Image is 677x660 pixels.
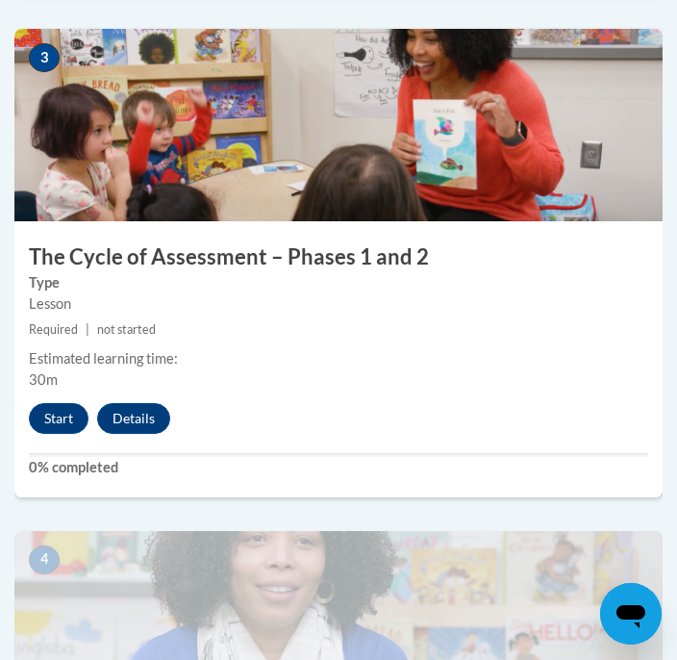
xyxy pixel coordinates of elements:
[29,272,648,293] label: Type
[29,457,648,478] label: 0% completed
[29,43,60,72] span: 3
[97,403,170,434] button: Details
[29,546,60,574] span: 4
[600,583,662,645] iframe: Button to launch messaging window
[97,322,156,337] span: not started
[29,403,88,434] button: Start
[29,293,648,315] div: Lesson
[29,322,78,337] span: Required
[29,371,58,388] span: 30m
[14,242,663,272] h3: The Cycle of Assessment – Phases 1 and 2
[14,29,663,221] img: Course Image
[86,322,89,337] span: |
[29,348,648,369] div: Estimated learning time:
